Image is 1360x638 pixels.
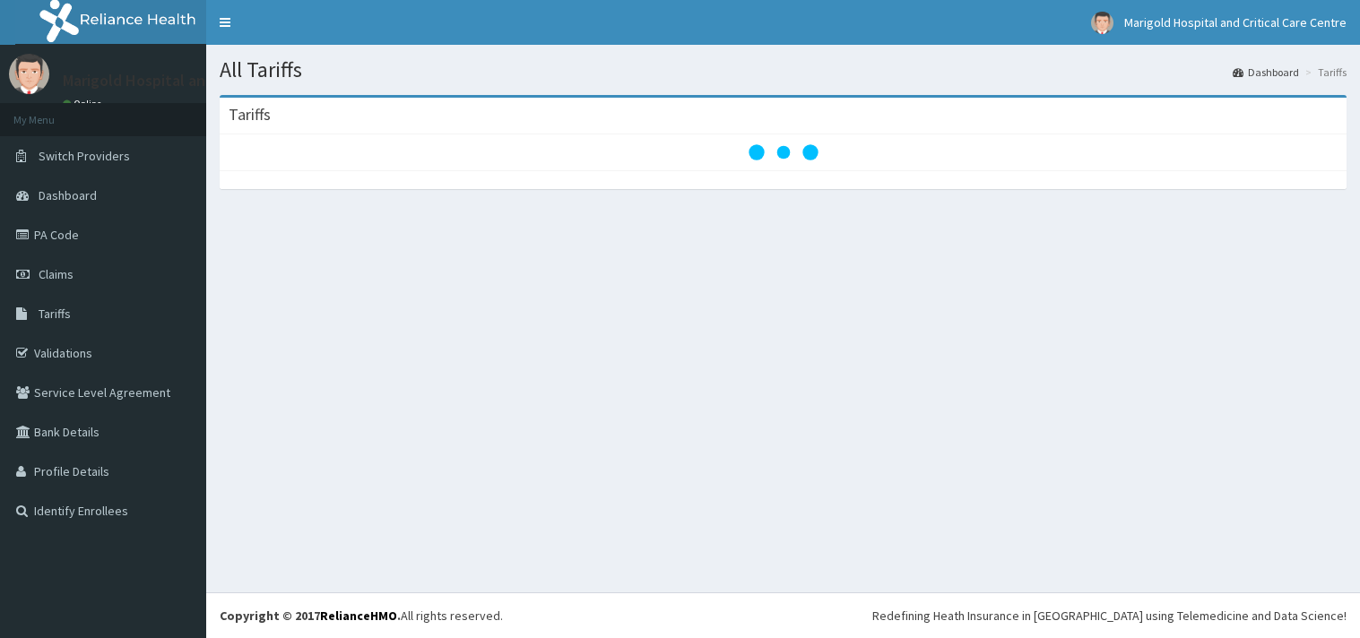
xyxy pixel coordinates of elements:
[220,608,401,624] strong: Copyright © 2017 .
[320,608,397,624] a: RelianceHMO
[9,54,49,94] img: User Image
[229,107,271,123] h3: Tariffs
[206,592,1360,638] footer: All rights reserved.
[1091,12,1113,34] img: User Image
[1233,65,1299,80] a: Dashboard
[39,148,130,164] span: Switch Providers
[63,98,106,110] a: Online
[39,306,71,322] span: Tariffs
[63,73,354,89] p: Marigold Hospital and Critical Care Centre
[748,116,819,188] svg: audio-loading
[1301,65,1347,80] li: Tariffs
[1124,14,1347,30] span: Marigold Hospital and Critical Care Centre
[220,58,1347,82] h1: All Tariffs
[39,187,97,203] span: Dashboard
[872,607,1347,625] div: Redefining Heath Insurance in [GEOGRAPHIC_DATA] using Telemedicine and Data Science!
[39,266,74,282] span: Claims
